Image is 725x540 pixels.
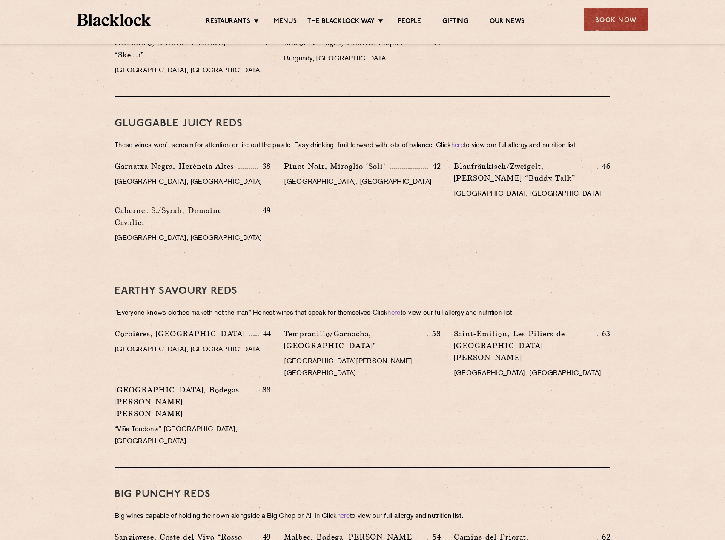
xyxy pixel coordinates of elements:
[115,344,271,356] p: [GEOGRAPHIC_DATA], [GEOGRAPHIC_DATA]
[115,118,610,129] h3: GLUGGABLE JUICY REDS
[274,17,297,27] a: Menus
[428,161,441,172] p: 42
[77,14,151,26] img: BL_Textured_Logo-footer-cropped.svg
[454,160,597,184] p: Blaufränkisch/Zweigelt, [PERSON_NAME] “Buddy Talk”
[115,511,610,523] p: Big wines capable of holding their own alongside a Big Chop or All In Click to view our full alle...
[115,286,610,297] h3: EARTHY SAVOURY REDS
[337,513,350,520] a: here
[454,188,610,200] p: [GEOGRAPHIC_DATA], [GEOGRAPHIC_DATA]
[454,328,597,364] p: Saint-Émilion, Les Piliers de [GEOGRAPHIC_DATA][PERSON_NAME]
[428,328,441,339] p: 58
[598,328,610,339] p: 63
[115,160,238,172] p: Garnatxa Negra, Herència Altés
[115,328,249,340] p: Corbières, [GEOGRAPHIC_DATA]
[584,8,648,31] div: Book Now
[454,368,610,380] p: [GEOGRAPHIC_DATA], [GEOGRAPHIC_DATA]
[258,161,272,172] p: 38
[284,176,441,188] p: [GEOGRAPHIC_DATA], [GEOGRAPHIC_DATA]
[206,17,250,27] a: Restaurants
[115,307,610,319] p: “Everyone knows clothes maketh not the man” Honest wines that speak for themselves Click to view ...
[115,384,257,420] p: [GEOGRAPHIC_DATA], Bodegas [PERSON_NAME] [PERSON_NAME]
[307,17,375,27] a: The Blacklock Way
[115,205,258,228] p: Cabernet S./Syrah, Domaine Cavalier
[259,328,272,339] p: 44
[258,205,272,216] p: 49
[490,17,525,27] a: Our News
[115,424,271,448] p: “Viña Tondonia” [GEOGRAPHIC_DATA], [GEOGRAPHIC_DATA]
[284,53,441,65] p: Burgundy, [GEOGRAPHIC_DATA]
[258,384,272,395] p: 88
[284,160,390,172] p: Pinot Noir, Miroglio ‘Soli’
[451,142,464,149] a: here
[284,356,441,380] p: [GEOGRAPHIC_DATA][PERSON_NAME], [GEOGRAPHIC_DATA]
[387,310,400,316] a: here
[398,17,421,27] a: People
[115,176,271,188] p: [GEOGRAPHIC_DATA], [GEOGRAPHIC_DATA]
[115,65,271,77] p: [GEOGRAPHIC_DATA], [GEOGRAPHIC_DATA]
[598,161,610,172] p: 46
[115,140,610,152] p: These wines won’t scream for attention or tire out the palate. Easy drinking, fruit forward with ...
[115,233,271,244] p: [GEOGRAPHIC_DATA], [GEOGRAPHIC_DATA]
[115,37,258,61] p: Grecanico, [PERSON_NAME] “Sketta”
[442,17,468,27] a: Gifting
[115,489,610,500] h3: BIG PUNCHY REDS
[284,328,427,352] p: Tempranillo/Garnacha, [GEOGRAPHIC_DATA]’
